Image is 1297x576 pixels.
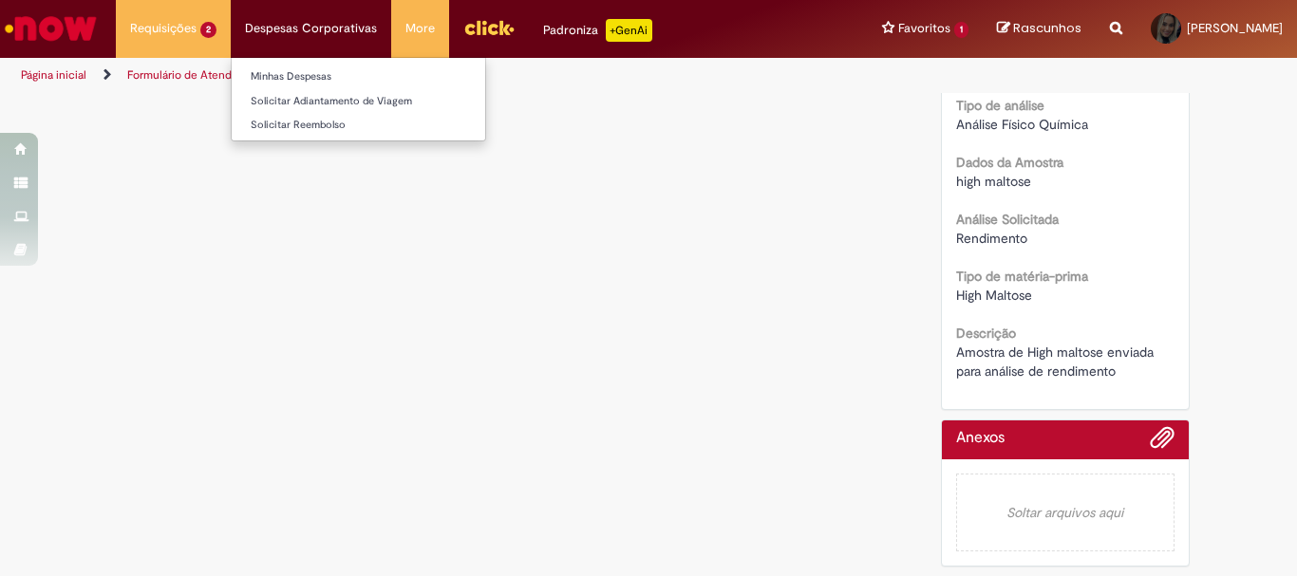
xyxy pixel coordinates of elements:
a: Página inicial [21,67,86,83]
b: Análise Solicitada [956,211,1059,228]
span: Favoritos [898,19,950,38]
span: Rendimento [956,230,1027,247]
em: Soltar arquivos aqui [956,474,1175,551]
a: Solicitar Adiantamento de Viagem [232,91,485,112]
span: Rascunhos [1013,19,1081,37]
b: Dados da Amostra [956,154,1063,171]
b: Descrição [956,325,1016,342]
span: More [405,19,435,38]
span: Análise Físico Química [956,116,1088,133]
h2: Anexos [956,430,1005,447]
span: Requisições [130,19,197,38]
span: High Maltose [956,287,1032,304]
b: Tipo de matéria-prima [956,268,1088,285]
span: 1 [954,22,968,38]
ul: Trilhas de página [14,58,851,93]
a: Minhas Despesas [232,66,485,87]
span: high maltose [956,173,1031,190]
span: Despesas Corporativas [245,19,377,38]
span: [PERSON_NAME] [1187,20,1283,36]
a: Rascunhos [997,20,1081,38]
button: Adicionar anexos [1150,425,1175,459]
div: Padroniza [543,19,652,42]
img: ServiceNow [2,9,100,47]
a: Formulário de Atendimento [127,67,268,83]
b: Tipo de análise [956,97,1044,114]
p: +GenAi [606,19,652,42]
span: Amostra de High maltose enviada para análise de rendimento [956,344,1157,380]
a: Solicitar Reembolso [232,115,485,136]
ul: Despesas Corporativas [231,57,486,141]
img: click_logo_yellow_360x200.png [463,13,515,42]
span: 2 [200,22,216,38]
